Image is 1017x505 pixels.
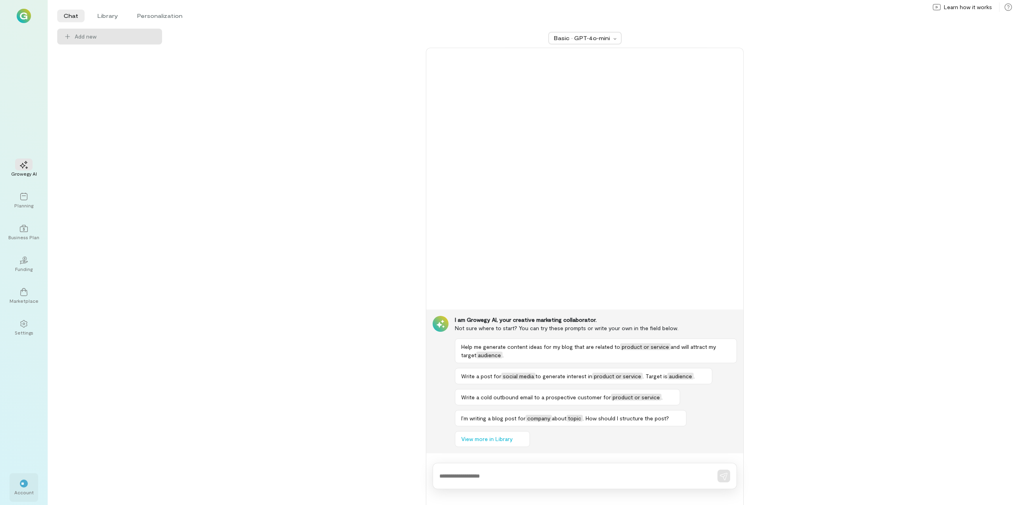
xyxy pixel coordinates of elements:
[15,329,33,336] div: Settings
[57,10,85,22] li: Chat
[501,373,536,379] span: social media
[461,394,611,401] span: Write a cold outbound email to a prospective customer for
[11,170,37,177] div: Growegy AI
[455,324,737,332] div: Not sure where to start? You can try these prompts or write your own in the field below.
[661,394,663,401] span: .
[667,373,694,379] span: audience
[583,415,669,422] span: . How should I structure the post?
[643,373,667,379] span: . Target is
[455,316,737,324] div: I am Growegy AI, your creative marketing collaborator.
[526,415,552,422] span: company
[131,10,189,22] li: Personalization
[461,343,620,350] span: Help me generate content ideas for my blog that are related to
[455,431,530,447] button: View more in Library
[694,373,695,379] span: .
[536,373,592,379] span: to generate interest in
[455,410,686,426] button: I’m writing a blog post forcompanyabouttopic. How should I structure the post?
[611,394,661,401] span: product or service
[476,352,503,358] span: audience
[461,415,526,422] span: I’m writing a blog post for
[455,339,737,363] button: Help me generate content ideas for my blog that are related toproduct or serviceand will attract ...
[461,373,501,379] span: Write a post for
[10,282,38,310] a: Marketplace
[8,234,39,240] div: Business Plan
[592,373,643,379] span: product or service
[10,250,38,279] a: Funding
[10,155,38,183] a: Growegy AI
[620,343,671,350] span: product or service
[15,266,33,272] div: Funding
[91,10,124,22] li: Library
[455,368,712,384] button: Write a post forsocial mediato generate interest inproduct or service. Target isaudience.
[455,389,680,405] button: Write a cold outbound email to a prospective customer forproduct or service.
[554,34,611,42] div: Basic · GPT‑4o‑mini
[14,202,33,209] div: Planning
[10,186,38,215] a: Planning
[14,489,34,495] div: Account
[567,415,583,422] span: topic
[10,298,39,304] div: Marketplace
[10,313,38,342] a: Settings
[944,3,992,11] span: Learn how it works
[75,33,156,41] span: Add new
[503,352,504,358] span: .
[461,435,512,443] span: View more in Library
[10,218,38,247] a: Business Plan
[552,415,567,422] span: about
